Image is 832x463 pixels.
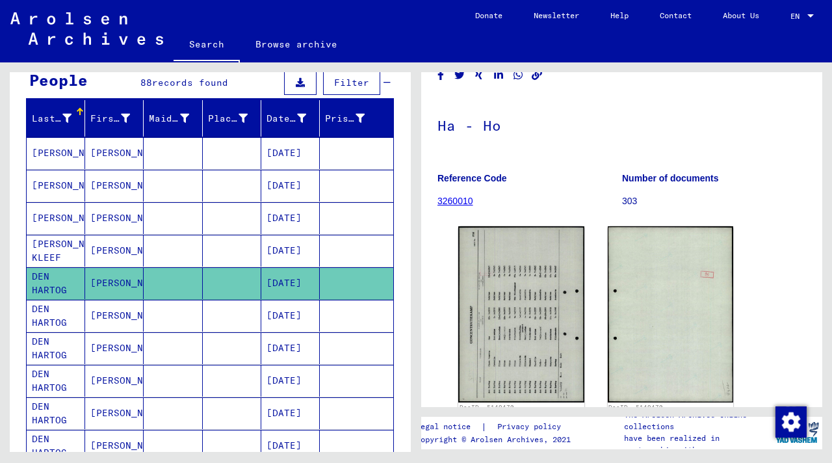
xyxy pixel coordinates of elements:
[261,202,320,234] mat-cell: [DATE]
[530,67,544,83] button: Copy link
[261,137,320,169] mat-cell: [DATE]
[29,68,88,92] div: People
[458,226,584,403] img: 001.jpg
[487,420,577,434] a: Privacy policy
[261,430,320,462] mat-cell: [DATE]
[261,170,320,202] mat-cell: [DATE]
[27,300,85,332] mat-cell: DEN HARTOG
[27,170,85,202] mat-cell: [PERSON_NAME]
[437,96,806,153] h1: Ha - Ho
[261,332,320,364] mat-cell: [DATE]
[416,420,577,434] div: |
[85,267,144,299] mat-cell: [PERSON_NAME]
[266,108,322,129] div: Date of Birth
[416,420,481,434] a: Legal notice
[85,202,144,234] mat-cell: [PERSON_NAME]
[512,67,525,83] button: Share on WhatsApp
[775,406,807,438] img: Change consent
[85,300,144,332] mat-cell: [PERSON_NAME]
[608,226,734,403] img: 002.jpg
[622,194,806,208] p: 303
[460,404,514,411] a: DocID: 5149470
[261,100,320,137] mat-header-cell: Date of Birth
[27,397,85,429] mat-cell: DEN HARTOG
[240,29,353,60] a: Browse archive
[27,137,85,169] mat-cell: [PERSON_NAME]
[323,70,380,95] button: Filter
[416,434,577,445] p: Copyright © Arolsen Archives, 2021
[453,67,467,83] button: Share on Twitter
[85,235,144,267] mat-cell: [PERSON_NAME]
[624,409,772,432] p: The Arolsen Archives online collections
[473,67,486,83] button: Share on Xing
[208,112,248,126] div: Place of Birth
[773,416,822,449] img: yv_logo.png
[140,77,152,88] span: 88
[261,267,320,299] mat-cell: [DATE]
[32,112,71,126] div: Last Name
[90,112,130,126] div: First Name
[437,196,473,206] a: 3260010
[608,404,663,411] a: DocID: 5149470
[261,365,320,397] mat-cell: [DATE]
[149,112,188,126] div: Maiden Name
[27,332,85,364] mat-cell: DEN HARTOG
[208,108,264,129] div: Place of Birth
[492,67,506,83] button: Share on LinkedIn
[325,108,381,129] div: Prisoner #
[261,300,320,332] mat-cell: [DATE]
[203,100,261,137] mat-header-cell: Place of Birth
[624,432,772,456] p: have been realized in partnership with
[85,170,144,202] mat-cell: [PERSON_NAME]
[334,77,369,88] span: Filter
[85,397,144,429] mat-cell: [PERSON_NAME]
[261,397,320,429] mat-cell: [DATE]
[85,365,144,397] mat-cell: [PERSON_NAME]
[325,112,365,126] div: Prisoner #
[622,173,719,183] b: Number of documents
[27,430,85,462] mat-cell: DEN HARTOG
[266,112,306,126] div: Date of Birth
[437,173,507,183] b: Reference Code
[27,202,85,234] mat-cell: [PERSON_NAME]
[152,77,228,88] span: records found
[27,267,85,299] mat-cell: DEN HARTOG
[32,108,88,129] div: Last Name
[27,365,85,397] mat-cell: DEN HARTOG
[85,430,144,462] mat-cell: [PERSON_NAME]
[144,100,202,137] mat-header-cell: Maiden Name
[27,100,85,137] mat-header-cell: Last Name
[790,12,805,21] span: EN
[85,137,144,169] mat-cell: [PERSON_NAME]
[174,29,240,62] a: Search
[90,108,146,129] div: First Name
[149,108,205,129] div: Maiden Name
[85,332,144,364] mat-cell: [PERSON_NAME]
[434,67,448,83] button: Share on Facebook
[10,12,163,45] img: Arolsen_neg.svg
[85,100,144,137] mat-header-cell: First Name
[27,235,85,267] mat-cell: [PERSON_NAME] KLEEF
[261,235,320,267] mat-cell: [DATE]
[320,100,393,137] mat-header-cell: Prisoner #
